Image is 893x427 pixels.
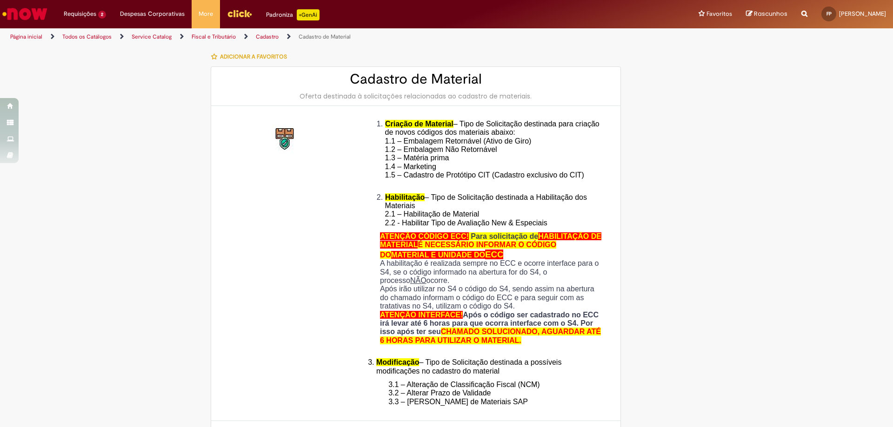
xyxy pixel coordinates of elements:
h2: Cadastro de Material [220,72,611,87]
span: – Tipo de Solicitação destinada para criação de novos códigos dos materiais abaixo: 1.1 – Embalag... [385,120,600,188]
div: Oferta destinada à solicitações relacionadas ao cadastro de materiais. [220,92,611,101]
span: ECC [485,250,503,259]
li: – Tipo de Solicitação destinada a possíveis modificações no cadastro do material [376,358,604,375]
a: Todos os Catálogos [62,33,112,40]
p: Após irão utilizar no S4 o código do S4, sendo assim na abertura do chamado informam o código do ... [380,285,604,310]
span: HABILITAÇÃO DE MATERIAL [380,232,601,249]
u: NÃO [410,276,427,284]
span: Adicionar a Favoritos [220,53,287,60]
span: CHAMADO SOLUCIONADO, AGUARDAR ATÉ 6 HORAS PARA UTILIZAR O MATERIAL. [380,328,601,344]
a: Rascunhos [746,10,787,19]
a: Fiscal e Tributário [192,33,236,40]
span: FP [826,11,832,17]
span: Criação de Material [385,120,453,128]
button: Adicionar a Favoritos [211,47,292,66]
ul: Trilhas de página [7,28,588,46]
span: Despesas Corporativas [120,9,185,19]
span: ATENÇÃO CÓDIGO ECC! [380,232,469,240]
span: Requisições [64,9,96,19]
img: click_logo_yellow_360x200.png [227,7,252,20]
span: É NECESSÁRIO INFORMAR O CÓDIGO DO [380,241,556,258]
span: More [199,9,213,19]
span: – Tipo de Solicitação destinada a Habilitação dos Materiais 2.1 – Habilitação de Material 2.2 - H... [385,193,587,227]
span: Favoritos [706,9,732,19]
span: Para solicitação de [471,232,538,240]
span: ATENÇÃO INTERFACE! [380,311,463,319]
span: Modificação [376,358,419,366]
a: Página inicial [10,33,42,40]
a: Cadastro de Material [299,33,351,40]
div: Padroniza [266,9,320,20]
span: 3.1 – Alteração de Classificação Fiscal (NCM) 3.2 – Alterar Prazo de Validade 3.3 – [PERSON_NAME]... [388,381,540,406]
img: Cadastro de Material [271,125,300,154]
span: [PERSON_NAME] [839,10,886,18]
span: MATERIAL E UNIDADE DO [391,251,485,259]
strong: Após o código ser cadastrado no ECC irá levar até 6 horas para que ocorra interface com o S4. Por... [380,311,601,344]
span: 2 [98,11,106,19]
img: ServiceNow [1,5,49,23]
a: Cadastro [256,33,279,40]
span: Rascunhos [754,9,787,18]
p: A habilitação é realizada sempre no ECC e ocorre interface para o S4, se o código informado na ab... [380,259,604,285]
a: Service Catalog [132,33,172,40]
span: Habilitação [385,193,425,201]
p: +GenAi [297,9,320,20]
